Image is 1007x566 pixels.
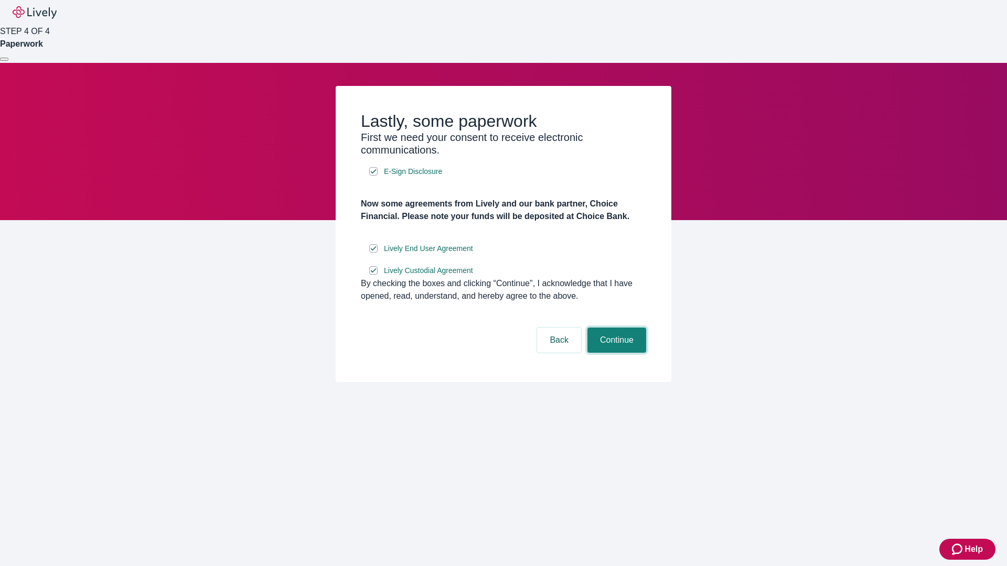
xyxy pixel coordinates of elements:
h2: Lastly, some paperwork [361,111,646,131]
button: Back [537,328,581,353]
span: Lively End User Agreement [384,243,473,254]
h3: First we need your consent to receive electronic communications. [361,131,646,156]
button: Zendesk support iconHelp [939,539,995,560]
a: e-sign disclosure document [382,264,475,277]
img: Lively [13,6,57,19]
span: Help [965,543,983,556]
span: Lively Custodial Agreement [384,265,473,276]
button: Continue [587,328,646,353]
a: e-sign disclosure document [382,242,475,255]
svg: Zendesk support icon [952,543,965,556]
span: E-Sign Disclosure [384,166,442,177]
div: By checking the boxes and clicking “Continue", I acknowledge that I have opened, read, understand... [361,277,646,302]
h4: Now some agreements from Lively and our bank partner, Choice Financial. Please note your funds wi... [361,198,646,223]
a: e-sign disclosure document [382,165,444,178]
